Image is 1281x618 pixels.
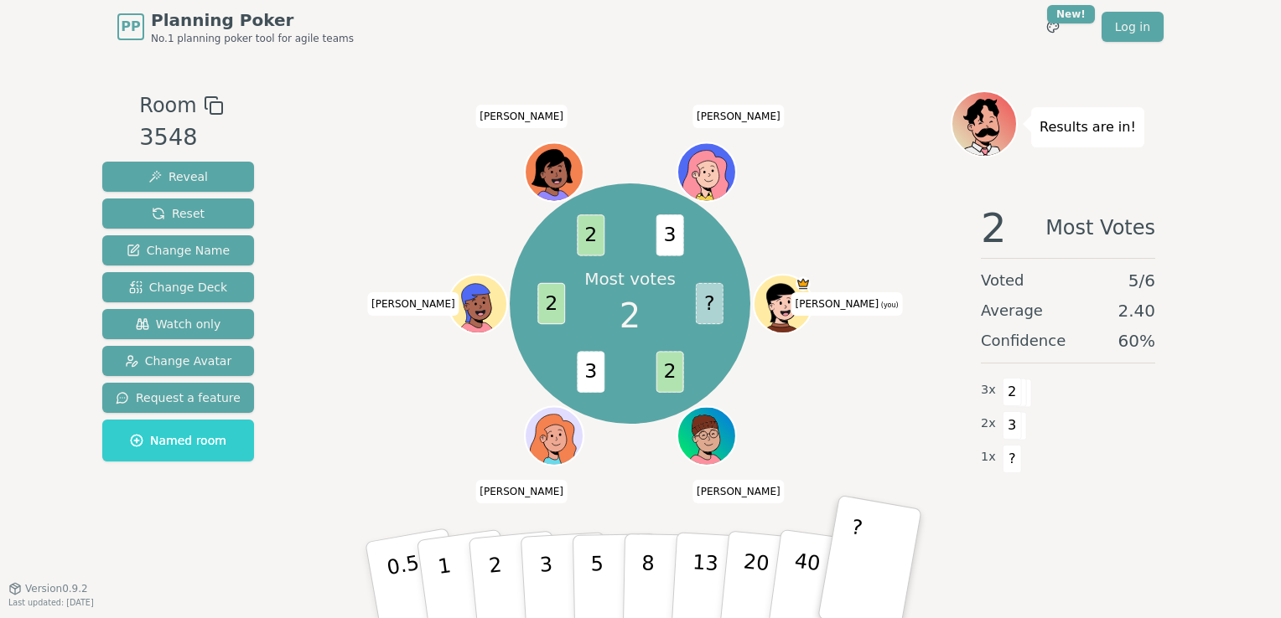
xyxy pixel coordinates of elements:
[139,90,196,121] span: Room
[102,272,254,302] button: Change Deck
[1045,208,1155,248] span: Most Votes
[620,291,640,341] span: 2
[102,383,254,413] button: Request a feature
[1040,116,1136,139] p: Results are in!
[584,267,676,291] p: Most votes
[117,8,354,45] a: PPPlanning PokerNo.1 planning poker tool for agile teams
[692,105,785,128] span: Click to change your name
[981,381,996,399] span: 3 x
[102,309,254,339] button: Watch only
[1038,12,1068,42] button: New!
[475,480,568,503] span: Click to change your name
[695,283,723,324] span: ?
[139,121,223,155] div: 3548
[656,352,683,393] span: 2
[981,415,996,433] span: 2 x
[151,8,354,32] span: Planning Poker
[1003,445,1022,473] span: ?
[1128,269,1155,292] span: 5 / 6
[102,235,254,265] button: Change Name
[116,389,241,406] span: Request a feature
[8,598,94,607] span: Last updated: [DATE]
[129,279,227,296] span: Change Deck
[879,301,899,309] span: (you)
[148,168,208,185] span: Reveal
[981,329,1066,353] span: Confidence
[791,292,903,316] span: Click to change your name
[537,283,565,324] span: 2
[692,480,785,503] span: Click to change your name
[8,582,88,595] button: Version0.9.2
[152,205,205,222] span: Reset
[1047,5,1095,23] div: New!
[367,292,459,316] span: Click to change your name
[981,299,1043,322] span: Average
[130,432,226,449] span: Named room
[475,105,568,128] span: Click to change your name
[577,214,604,255] span: 2
[577,352,604,393] span: 3
[125,353,232,369] span: Change Avatar
[981,208,1007,248] span: 2
[981,448,996,466] span: 1 x
[127,242,230,259] span: Change Name
[102,346,254,376] button: Change Avatar
[136,316,221,332] span: Watch only
[838,515,864,606] p: ?
[1003,411,1022,440] span: 3
[102,198,254,229] button: Reset
[151,32,354,45] span: No.1 planning poker tool for agile teams
[102,162,254,192] button: Reveal
[1118,299,1155,322] span: 2.40
[25,582,88,595] span: Version 0.9.2
[755,276,811,332] button: Click to change your avatar
[121,17,140,37] span: PP
[102,420,254,461] button: Named room
[796,276,811,291] span: Brendan is the host
[656,214,683,255] span: 3
[1003,378,1022,406] span: 2
[981,269,1024,292] span: Voted
[1118,329,1155,353] span: 60 %
[1102,12,1164,42] a: Log in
